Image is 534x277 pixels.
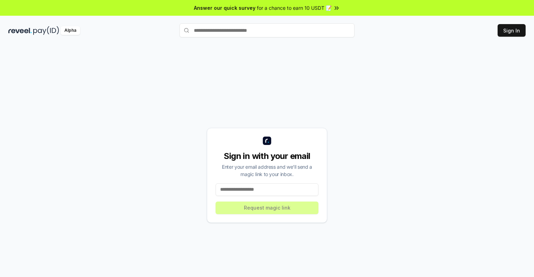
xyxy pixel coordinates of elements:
[263,137,271,145] img: logo_small
[194,4,255,12] span: Answer our quick survey
[257,4,332,12] span: for a chance to earn 10 USDT 📝
[216,163,318,178] div: Enter your email address and we’ll send a magic link to your inbox.
[216,151,318,162] div: Sign in with your email
[498,24,526,37] button: Sign In
[61,26,80,35] div: Alpha
[8,26,32,35] img: reveel_dark
[33,26,59,35] img: pay_id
